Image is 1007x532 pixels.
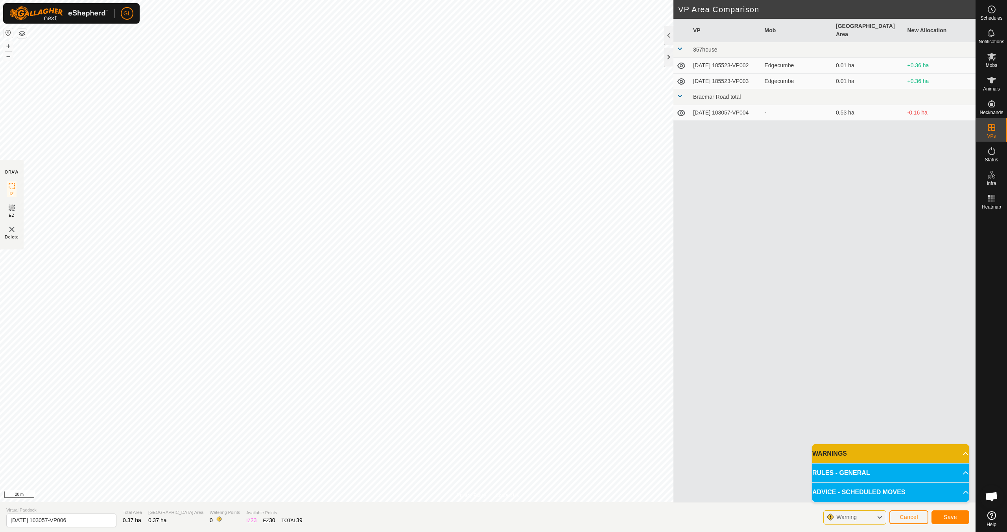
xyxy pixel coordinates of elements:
div: TOTAL [282,516,302,525]
span: WARNINGS [812,449,847,458]
span: RULES - GENERAL [812,468,870,478]
span: Neckbands [979,110,1003,115]
td: [DATE] 185523-VP002 [690,58,762,74]
h2: VP Area Comparison [678,5,976,14]
span: Virtual Paddock [6,507,116,514]
span: 39 [296,517,302,523]
span: Infra [987,181,996,186]
img: VP [7,225,17,234]
button: Save [931,510,969,524]
div: IZ [246,516,256,525]
span: 0 [210,517,213,523]
span: 30 [269,517,275,523]
th: Mob [762,19,833,42]
span: VPs [987,134,996,139]
button: Map Layers [17,29,27,38]
th: New Allocation [904,19,976,42]
img: Gallagher Logo [9,6,108,20]
span: Notifications [979,39,1004,44]
span: Total Area [123,509,142,516]
div: DRAW [5,169,18,175]
div: Open chat [980,485,1003,508]
td: -0.16 ha [904,105,976,121]
span: Status [985,157,998,162]
span: Available Points [246,510,302,516]
span: Mobs [986,63,997,68]
span: 23 [251,517,257,523]
th: [GEOGRAPHIC_DATA] Area [833,19,904,42]
td: 0.01 ha [833,58,904,74]
span: 0.37 ha [123,517,141,523]
span: Cancel [900,514,918,520]
span: GL [124,9,131,18]
td: +0.36 ha [904,74,976,89]
button: – [4,52,13,61]
th: VP [690,19,762,42]
div: EZ [263,516,275,525]
span: Delete [5,234,19,240]
span: 0.37 ha [148,517,167,523]
a: Privacy Policy [457,492,486,499]
p-accordion-header: RULES - GENERAL [812,464,969,482]
span: Watering Points [210,509,240,516]
span: [GEOGRAPHIC_DATA] Area [148,509,203,516]
span: IZ [10,191,14,197]
td: 0.53 ha [833,105,904,121]
button: + [4,41,13,51]
p-accordion-header: ADVICE - SCHEDULED MOVES [812,483,969,502]
td: +0.36 ha [904,58,976,74]
div: - [765,109,830,117]
button: Reset Map [4,28,13,38]
span: Help [987,522,996,527]
span: Braemar Road total [693,94,741,100]
button: Cancel [889,510,928,524]
span: EZ [9,212,15,218]
span: Schedules [980,16,1002,20]
span: Warning [836,514,857,520]
div: Edgecumbe [765,61,830,70]
a: Contact Us [496,492,519,499]
span: Heatmap [982,205,1001,209]
td: [DATE] 103057-VP004 [690,105,762,121]
td: 0.01 ha [833,74,904,89]
span: ADVICE - SCHEDULED MOVES [812,488,905,497]
span: Save [944,514,957,520]
p-accordion-header: WARNINGS [812,444,969,463]
a: Help [976,508,1007,530]
span: 357house [693,46,717,53]
span: Animals [983,87,1000,91]
div: Edgecumbe [765,77,830,85]
td: [DATE] 185523-VP003 [690,74,762,89]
